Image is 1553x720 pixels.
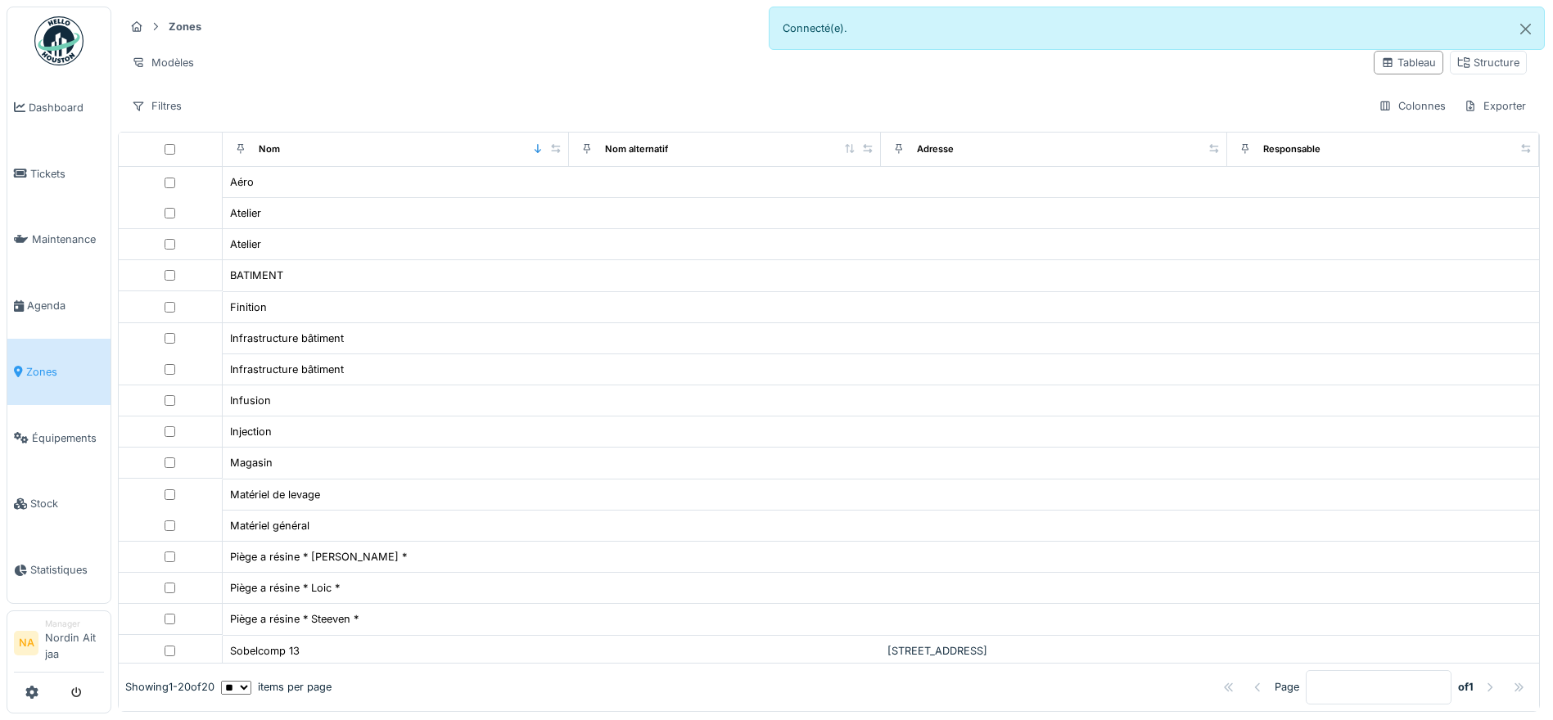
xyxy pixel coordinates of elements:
a: Zones [7,339,111,405]
div: Piège a résine * [PERSON_NAME] * [230,549,407,565]
div: Finition [230,299,267,315]
div: Connecté(e). [769,7,1546,50]
div: Page [1275,680,1299,695]
div: Nom alternatif [605,142,668,156]
div: Aéro [230,174,254,190]
li: Nordin Ait jaa [45,618,104,668]
div: Injection [230,424,272,439]
div: Piège a résine * Loic * [230,580,340,596]
a: Maintenance [7,207,111,273]
li: NA [14,631,38,655]
a: NA ManagerNordin Ait jaa [14,618,104,673]
div: Manager [45,618,104,630]
a: Équipements [7,405,111,471]
div: Piège a résine * Steeven * [230,611,359,627]
span: Tickets [30,166,104,182]
div: Matériel général [230,518,309,533]
button: Close [1507,7,1544,51]
div: Infrastructure bâtiment [230,362,344,377]
div: Tableau [1381,55,1436,70]
span: Équipements [32,430,104,446]
div: Exporter [1456,94,1533,118]
div: Showing 1 - 20 of 20 [125,680,214,695]
div: Infrastructure bâtiment [230,331,344,346]
img: Badge_color-CXgf-gQk.svg [34,16,84,65]
div: [STREET_ADDRESS] [887,643,1221,659]
div: Infusion [230,393,271,408]
div: items per page [221,680,332,695]
div: Modèles [124,51,201,74]
div: Nom [259,142,280,156]
a: Stock [7,471,111,538]
a: Agenda [7,272,111,339]
div: Colonnes [1371,94,1453,118]
strong: Zones [162,19,208,34]
span: Zones [26,364,104,380]
div: Matériel de levage [230,487,320,502]
div: Atelier [230,236,261,252]
div: Atelier [230,205,261,221]
div: Responsable [1263,142,1321,156]
span: Maintenance [32,232,104,247]
div: BATIMENT [230,268,283,283]
div: Structure [1457,55,1519,70]
strong: of 1 [1458,680,1474,695]
span: Stock [30,496,104,511]
span: Statistiques [30,562,104,578]
a: Dashboard [7,74,111,141]
a: Tickets [7,141,111,207]
div: Magasin [230,455,273,470]
span: Dashboard [29,100,104,115]
div: Sobelcomp 13 [230,643,300,659]
div: Filtres [124,94,189,118]
div: Adresse [917,142,954,156]
span: Agenda [27,298,104,313]
a: Statistiques [7,537,111,603]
